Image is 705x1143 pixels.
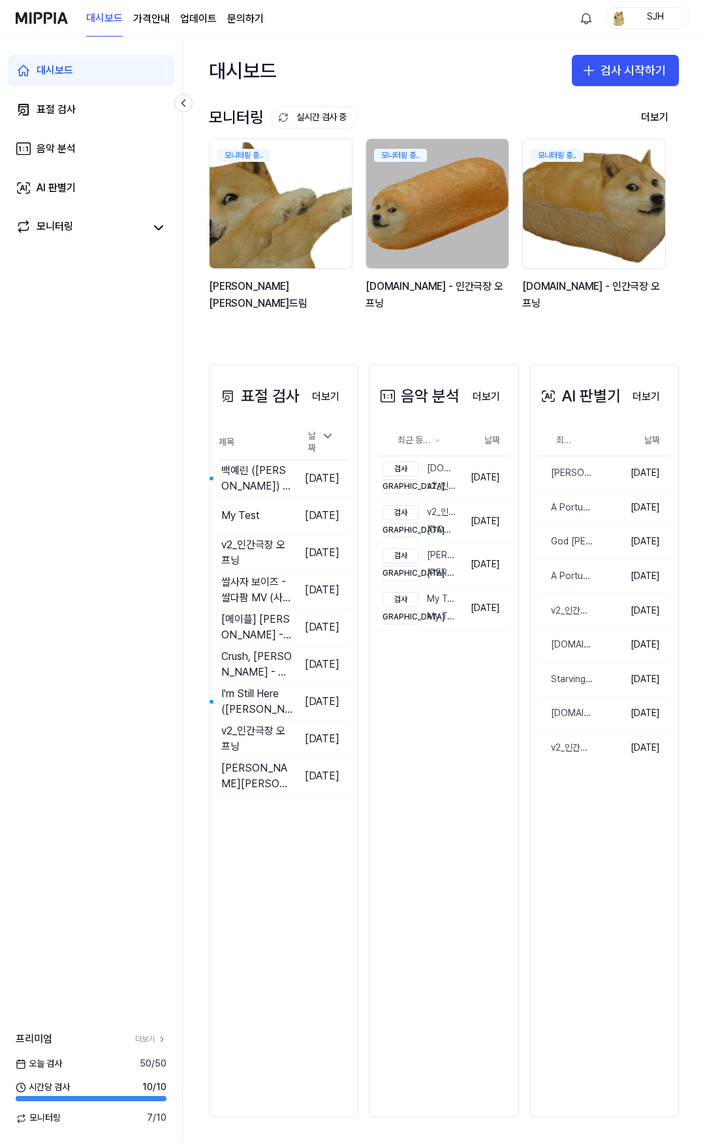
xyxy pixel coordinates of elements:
td: [DATE] [595,593,670,628]
div: 대시보드 [209,50,277,91]
td: [DATE] [460,499,510,543]
div: [메이플] [PERSON_NAME] - 다 해줬잖아 (feat.전재학) MV [221,612,292,643]
td: [DATE] [595,456,670,491]
div: 검사 [383,592,419,607]
div: 검사 [383,548,419,563]
th: 날짜 [595,425,670,456]
a: 더보기 [302,383,350,410]
a: v2_인간극장 오프닝 [538,594,595,628]
img: backgroundIamge [210,139,352,268]
a: [DOMAIN_NAME] - 인간극장 오프닝 [538,628,595,662]
a: 업데이트 [180,11,217,27]
div: 검사 [383,462,419,477]
div: 표절 검사 [37,102,76,117]
th: 날짜 [460,425,510,456]
div: 모니터링 [209,105,358,130]
div: v2_인간극장 오프닝 [383,505,457,520]
td: [DATE] [292,571,350,608]
div: AI 판별기 [538,384,621,409]
span: 시간당 검사 [16,1081,70,1094]
td: [DATE] [595,731,670,765]
span: 10 / 10 [142,1081,166,1094]
div: My Test1 [383,592,457,607]
img: backgroundIamge [523,139,665,268]
span: 프리미엄 [16,1031,52,1047]
a: A Portugal without [PERSON_NAME] 4.5 [538,491,595,525]
img: backgroundIamge [366,139,509,268]
div: 쌀사자 보이즈 - 쌀다팜 MV (사자 보이즈 - 소다팝) ｜ 창팝 사탄 헌터스 [221,574,292,606]
button: 실시간 검사 중 [271,106,358,129]
div: [DEMOGRAPHIC_DATA] [383,566,419,581]
div: [PERSON_NAME] [383,566,457,581]
a: 검사[PERSON_NAME][DEMOGRAPHIC_DATA][PERSON_NAME] [377,543,460,586]
a: 모니터링 중..backgroundIamge[DOMAIN_NAME] - 인간극장 오프닝 [522,138,668,325]
a: 모니터링 중..backgroundIamge[DOMAIN_NAME] - 인간극장 오프닝 [366,138,512,325]
img: profile [610,10,626,26]
div: [DOMAIN_NAME] - 인간극장 오프닝 [522,278,668,311]
div: [PERSON_NAME][PERSON_NAME]드림 [209,278,355,311]
td: [DATE] [595,490,670,525]
button: 검사 시작하기 [572,55,679,86]
div: 모니터링 [37,219,73,237]
div: [DEMOGRAPHIC_DATA] [383,610,419,625]
a: God [PERSON_NAME] ([PERSON_NAME]) '바로 리부트 정상화' MV [538,525,595,559]
div: I'm Still Here ([PERSON_NAME]'s Theme) (From ＂Treasure Plane [221,686,292,717]
td: [DATE] [595,697,670,731]
td: [DATE] [292,646,350,683]
div: My Test2 [383,610,457,625]
button: 더보기 [622,384,670,410]
button: 더보기 [631,104,679,131]
div: 음악 분석 [37,141,76,157]
a: 검사[DOMAIN_NAME] - 인간극장 오프닝[DEMOGRAPHIC_DATA]v2_인간극장 오프닝 [377,456,460,499]
td: [DATE] [460,543,510,587]
div: [DEMOGRAPHIC_DATA] [383,523,419,538]
button: 가격안내 [133,11,170,27]
div: A Portugal without [PERSON_NAME] 4.5 [538,570,595,583]
div: My Test [221,508,260,524]
div: v2_인간극장 오프닝 [538,742,595,755]
td: [DATE] [292,608,350,646]
td: [DATE] [292,534,350,571]
div: [PERSON_NAME][PERSON_NAME]드림 [221,760,292,792]
span: 7 / 10 [147,1112,166,1125]
td: [DATE] [595,559,670,594]
a: Starving - [PERSON_NAME], Grey ft. [PERSON_NAME] (Boyce Avenue ft. [PERSON_NAME] cover) on Spotif... [538,663,595,697]
div: God [PERSON_NAME] ([PERSON_NAME]) '바로 리부트 정상화' MV [538,535,595,548]
a: 검사v2_인간극장 오프닝[DEMOGRAPHIC_DATA][DOMAIN_NAME] - 인간극장 오프닝 [377,500,460,543]
th: 제목 [217,425,292,460]
td: [DATE] [595,525,670,559]
div: 모니터링 중.. [531,149,584,162]
div: [DOMAIN_NAME] - 인간극장 오프닝 [383,523,457,538]
div: 음악 분석 [377,384,460,409]
a: 대시보드 [86,1,123,37]
a: 표절 검사 [8,94,174,125]
a: 모니터링 [16,219,146,237]
td: [DATE] [292,497,350,534]
div: [DOMAIN_NAME] - 인간극장 오프닝 [538,707,595,720]
button: 더보기 [462,384,510,410]
div: 날짜 [303,426,339,459]
div: v2_인간극장 오프닝 [538,604,595,618]
td: [DATE] [292,683,350,720]
div: [DOMAIN_NAME] - 인간극장 오프닝 [366,278,512,311]
a: 검사My Test1[DEMOGRAPHIC_DATA]My Test2 [377,587,460,630]
td: [DATE] [292,720,350,757]
div: 백예린 ([PERSON_NAME]) - '0310' (Official Lyric Video) [221,463,292,494]
a: A Portugal without [PERSON_NAME] 4.5 [538,559,595,593]
img: 알림 [578,10,594,26]
div: [DOMAIN_NAME] - 인간극장 오프닝 [383,462,457,477]
button: profileSJH [606,7,689,29]
td: [DATE] [292,757,350,794]
div: [DOMAIN_NAME] - 인간극장 오프닝 [538,638,595,651]
div: A Portugal without [PERSON_NAME] 4.5 [538,501,595,514]
td: [DATE] [460,456,510,500]
div: v2_인간극장 오프닝 [221,723,292,755]
a: 음악 분석 [8,133,174,164]
button: 더보기 [302,384,350,410]
div: 모니터링 중.. [217,149,270,162]
div: Crush, [PERSON_NAME] - SKIP [AUDIO⧸MP3] [221,649,292,680]
div: AI 판별기 [37,180,76,196]
a: 더보기 [622,383,670,410]
a: AI 판별기 [8,172,174,204]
